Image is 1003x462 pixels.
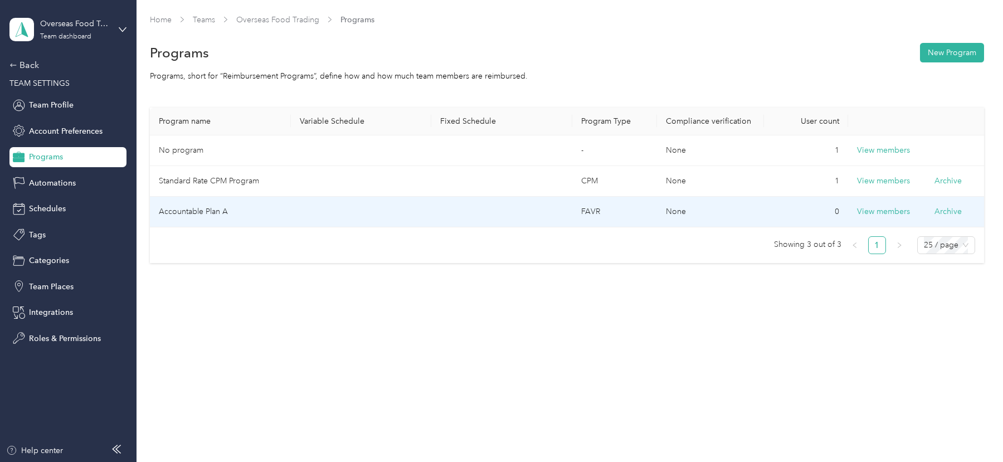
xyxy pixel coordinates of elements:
[764,197,849,227] td: 0
[657,135,764,166] td: None
[29,281,74,293] span: Team Places
[924,237,968,254] span: 25 / page
[764,135,849,166] td: 1
[572,197,657,227] td: FAVR
[29,99,74,111] span: Team Profile
[150,135,291,166] td: No program
[9,59,121,72] div: Back
[340,14,374,26] span: Programs
[851,242,858,249] span: left
[150,166,291,197] td: Standard Rate CPM Program
[890,236,908,254] button: right
[150,15,172,25] a: Home
[572,108,657,135] th: Program Type
[29,255,69,266] span: Categories
[572,135,657,166] td: -
[150,197,291,227] td: Accountable Plan A
[29,307,73,318] span: Integrations
[291,108,432,135] th: Variable Schedule
[890,236,908,254] li: Next Page
[29,151,63,163] span: Programs
[40,18,110,30] div: Overseas Food Trading
[6,445,63,456] button: Help center
[193,15,215,25] a: Teams
[846,236,864,254] button: left
[868,236,886,254] li: 1
[934,206,962,217] button: Archive
[857,175,910,187] button: View members
[150,108,291,135] th: Program name
[934,175,962,187] button: Archive
[941,400,1003,462] iframe: Everlance-gr Chat Button Frame
[657,197,764,227] td: None
[920,43,984,62] button: New Program
[657,166,764,197] td: None
[774,236,841,253] span: Showing 3 out of 3
[657,108,764,135] th: Compliance verification
[572,166,657,197] td: CPM
[29,203,66,215] span: Schedules
[29,125,103,137] span: Account Preferences
[9,79,70,88] span: TEAM SETTINGS
[40,33,91,40] div: Team dashboard
[857,144,910,157] button: View members
[764,108,849,135] th: User count
[431,108,572,135] th: Fixed Schedule
[869,237,885,254] a: 1
[29,177,76,189] span: Automations
[150,70,983,82] div: Programs, short for “Reimbursement Programs”, define how and how much team members are reimbursed.
[857,206,910,218] button: View members
[236,15,319,25] a: Overseas Food Trading
[917,236,975,254] div: Page Size
[846,236,864,254] li: Previous Page
[29,229,46,241] span: Tags
[896,242,903,249] span: right
[764,166,849,197] td: 1
[29,333,101,344] span: Roles & Permissions
[150,47,209,59] h1: Programs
